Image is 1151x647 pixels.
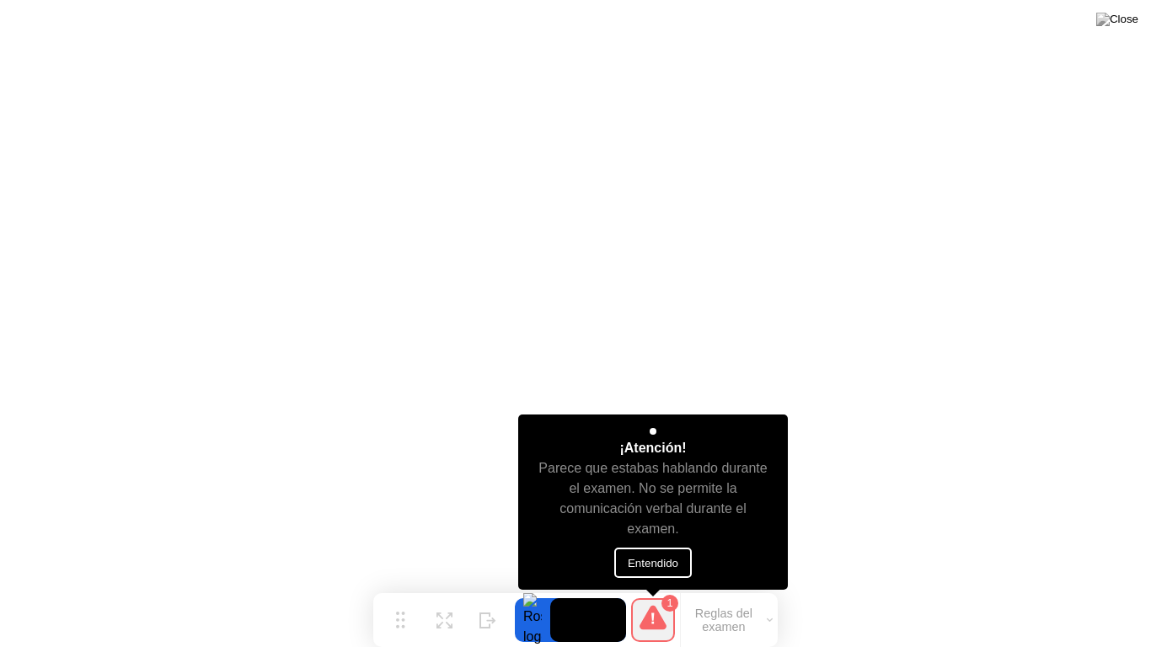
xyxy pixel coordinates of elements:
img: Close [1096,13,1138,26]
div: 1 [661,595,678,612]
div: Parece que estabas hablando durante el examen. No se permite la comunicación verbal durante el ex... [533,458,774,539]
div: ¡Atención! [619,438,686,458]
button: Reglas del examen [681,606,778,634]
button: Entendido [614,548,692,578]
